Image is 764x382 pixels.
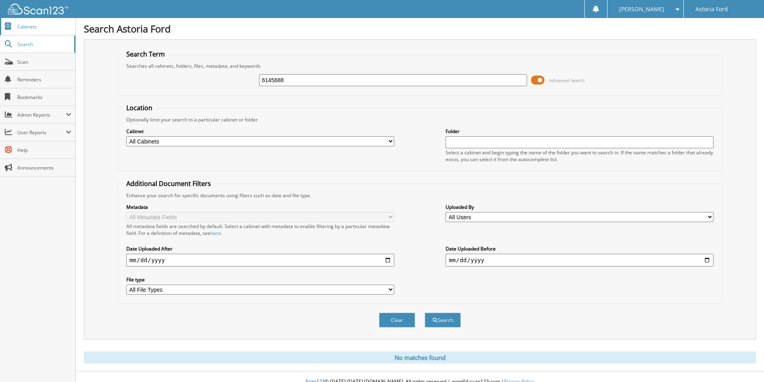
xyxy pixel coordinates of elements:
button: Search [425,313,461,327]
span: Search [17,41,70,48]
div: Optionally limit your search to a particular cabinet or folder [122,116,717,123]
button: Clear [379,313,415,327]
span: Help [17,147,71,154]
span: Cabinets [17,23,71,30]
legend: Search Term [122,50,169,59]
a: here [211,230,221,236]
legend: Additional Document Filters [122,179,215,188]
label: Date Uploaded Before [446,245,713,252]
span: User Reports [17,129,66,136]
img: scan123-logo-white.svg [8,4,68,14]
legend: Location [122,103,156,112]
div: Select a cabinet and begin typing the name of the folder you want to search in. If the name match... [446,149,713,163]
div: All metadata fields are searched by default. Select a cabinet with metadata to enable filtering b... [126,223,394,236]
div: No matches found [84,352,756,364]
span: Announcements [17,164,71,171]
span: Scan [17,59,71,65]
label: Cabinet [126,128,394,135]
span: Advanced Search [549,77,585,83]
label: Metadata [126,204,394,210]
label: Uploaded By [446,204,713,210]
label: File type [126,276,394,283]
input: start [126,254,394,267]
span: Reminders [17,76,71,83]
h1: Search Astoria Ford [84,22,756,35]
span: Bookmarks [17,94,71,101]
span: [PERSON_NAME] [619,7,664,12]
iframe: Chat Widget [724,344,764,382]
div: Searches all cabinets, folders, files, metadata, and keywords [122,63,717,69]
input: end [446,254,713,267]
span: Admin Reports [17,111,66,118]
label: Folder [446,128,713,135]
span: Astoria Ford [695,7,728,12]
div: Enhance your search for specific documents using filters such as date and file type. [122,192,717,199]
label: Date Uploaded After [126,245,394,252]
